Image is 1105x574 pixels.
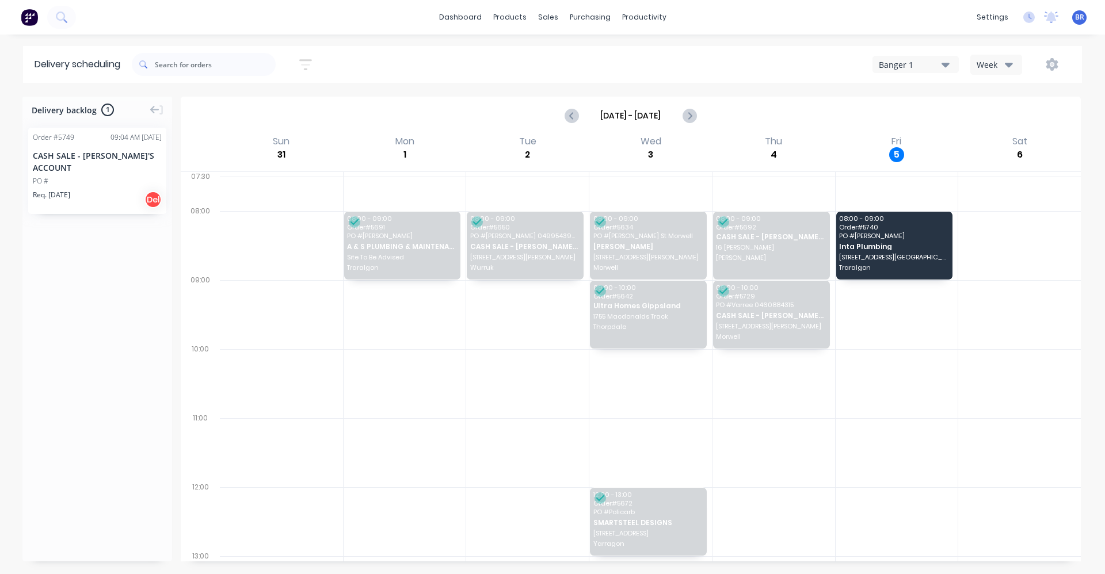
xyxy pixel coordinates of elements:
[593,264,703,271] span: Morwell
[716,215,825,222] span: 08:00 - 09:00
[593,508,703,515] span: PO # Policarb
[181,480,220,549] div: 12:00
[593,254,703,261] span: [STREET_ADDRESS][PERSON_NAME]
[470,224,580,231] span: Order # 5650
[347,243,456,250] span: A & S PLUMBING & MAINTENANCE
[487,9,532,26] div: products
[593,500,703,507] span: Order # 5672
[347,254,456,261] span: Site To Be Advised
[1075,12,1084,22] span: BR
[839,254,948,261] span: [STREET_ADDRESS][GEOGRAPHIC_DATA]
[593,530,703,537] span: [STREET_ADDRESS]
[716,244,825,251] span: 16 [PERSON_NAME]
[593,293,703,300] span: Order # 5642
[181,273,220,342] div: 09:00
[33,176,48,186] div: PO #
[716,233,825,240] span: CASH SALE - [PERSON_NAME]'S ACCOUNT
[872,56,959,73] button: Banger 1
[33,132,74,143] div: Order # 5749
[181,342,220,411] div: 10:00
[593,215,703,222] span: 08:00 - 09:00
[433,9,487,26] a: dashboard
[716,254,825,261] span: [PERSON_NAME]
[593,323,703,330] span: Thorpdale
[532,9,564,26] div: sales
[971,9,1014,26] div: settings
[155,53,276,76] input: Search for orders
[110,132,162,143] div: 09:04 AM [DATE]
[970,55,1022,75] button: Week
[716,312,825,319] span: CASH SALE - [PERSON_NAME]'S ACCOUNT
[347,232,456,239] span: PO # [PERSON_NAME]
[21,9,38,26] img: Factory
[593,491,703,498] span: 12:00 - 13:00
[593,243,703,250] span: [PERSON_NAME]
[637,136,665,147] div: Wed
[839,232,948,239] span: PO # [PERSON_NAME]
[879,59,942,71] div: Banger 1
[470,232,580,239] span: PO # [PERSON_NAME] 0499543906
[33,150,162,174] div: CASH SALE - [PERSON_NAME]'S ACCOUNT
[888,136,905,147] div: Fri
[397,147,412,162] div: 1
[274,147,289,162] div: 31
[1012,147,1027,162] div: 6
[716,301,825,308] span: PO # Varree 0460884315
[839,224,948,231] span: Order # 5740
[616,9,672,26] div: productivity
[593,302,703,309] span: Ultra Homes Gippsland
[32,104,97,116] span: Delivery backlog
[766,147,781,162] div: 4
[716,284,825,291] span: 09:00 - 10:00
[839,243,948,250] span: Inta Plumbing
[593,284,703,291] span: 09:00 - 10:00
[593,540,703,547] span: Yarragon
[593,313,703,320] span: 1755 Macdonalds Track
[269,136,293,147] div: Sun
[716,224,825,231] span: Order # 5692
[347,264,456,271] span: Traralgon
[347,224,456,231] span: Order # 5691
[470,254,580,261] span: [STREET_ADDRESS][PERSON_NAME]
[144,191,162,208] div: Del
[520,147,535,162] div: 2
[977,59,1010,71] div: Week
[839,264,948,271] span: Traralgon
[181,204,220,273] div: 08:00
[181,411,220,480] div: 11:00
[470,264,580,271] span: Wurruk
[761,136,786,147] div: Thu
[1009,136,1031,147] div: Sat
[593,232,703,239] span: PO # [PERSON_NAME] St Morwell
[593,519,703,526] span: SMARTSTEEL DESIGNS
[839,215,948,222] span: 08:00 - 09:00
[516,136,540,147] div: Tue
[716,323,825,330] span: [STREET_ADDRESS][PERSON_NAME]
[181,170,220,204] div: 07:30
[643,147,658,162] div: 3
[716,333,825,340] span: Morwell
[347,215,456,222] span: 08:00 - 09:00
[33,190,70,200] span: Req. [DATE]
[593,224,703,231] span: Order # 5634
[889,147,904,162] div: 5
[23,46,132,83] div: Delivery scheduling
[470,215,580,222] span: 08:00 - 09:00
[392,136,418,147] div: Mon
[564,9,616,26] div: purchasing
[716,293,825,300] span: Order # 5729
[470,243,580,250] span: CASH SALE - [PERSON_NAME]'S ACCOUNT
[101,104,114,116] span: 1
